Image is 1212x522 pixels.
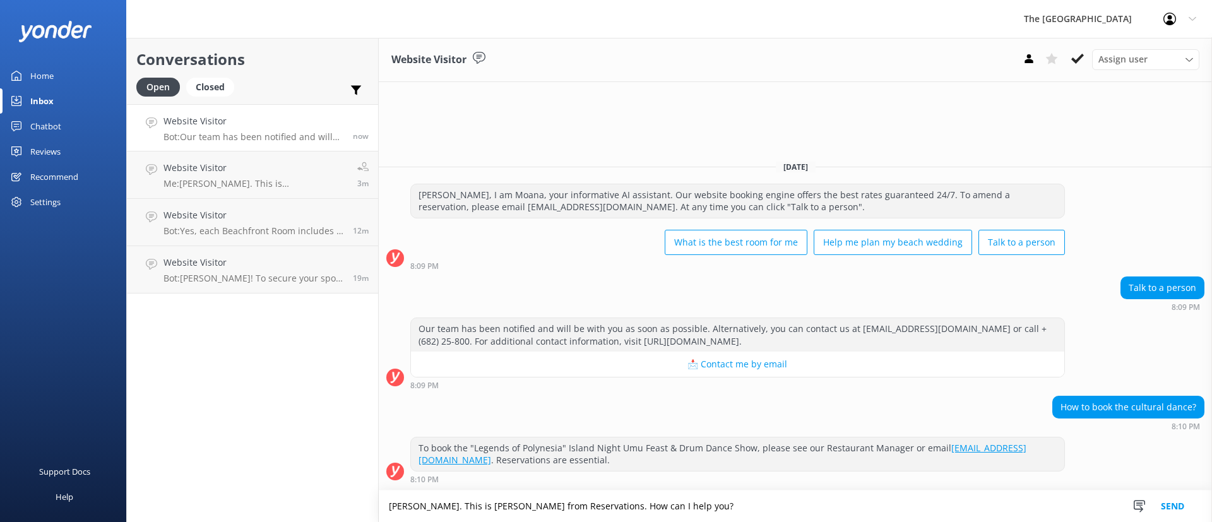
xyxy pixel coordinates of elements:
[19,21,92,42] img: yonder-white-logo.png
[127,104,378,151] a: Website VisitorBot:Our team has been notified and will be with you as soon as possible. Alternati...
[30,114,61,139] div: Chatbot
[391,52,466,68] h3: Website Visitor
[411,352,1064,377] button: 📩 Contact me by email
[163,114,343,128] h4: Website Visitor
[419,442,1026,466] a: [EMAIL_ADDRESS][DOMAIN_NAME]
[410,475,1065,483] div: 08:10pm 17-Aug-2025 (UTC -10:00) Pacific/Honolulu
[978,230,1065,255] button: Talk to a person
[410,382,439,389] strong: 8:09 PM
[30,88,54,114] div: Inbox
[127,151,378,199] a: Website VisitorMe:[PERSON_NAME]. This is [PERSON_NAME] from Reservations. How can I help you?3m
[1092,49,1199,69] div: Assign User
[411,318,1064,352] div: Our team has been notified and will be with you as soon as possible. Alternatively, you can conta...
[30,189,61,215] div: Settings
[186,80,241,93] a: Closed
[410,261,1065,270] div: 08:09pm 17-Aug-2025 (UTC -10:00) Pacific/Honolulu
[163,256,343,270] h4: Website Visitor
[353,225,369,236] span: 07:57pm 17-Aug-2025 (UTC -10:00) Pacific/Honolulu
[776,162,816,172] span: [DATE]
[1098,52,1148,66] span: Assign user
[127,246,378,294] a: Website VisitorBot:[PERSON_NAME]! To secure your spots for the "Legends of Polynesia" Island Nigh...
[163,161,348,175] h4: Website Visitor
[163,273,343,284] p: Bot: [PERSON_NAME]! To secure your spots for the "Legends of Polynesia" Island Night Umu Feast & ...
[357,178,369,189] span: 08:07pm 17-Aug-2025 (UTC -10:00) Pacific/Honolulu
[1052,422,1204,430] div: 08:10pm 17-Aug-2025 (UTC -10:00) Pacific/Honolulu
[136,78,180,97] div: Open
[353,131,369,141] span: 08:09pm 17-Aug-2025 (UTC -10:00) Pacific/Honolulu
[410,263,439,270] strong: 8:09 PM
[163,208,343,222] h4: Website Visitor
[1120,302,1204,311] div: 08:09pm 17-Aug-2025 (UTC -10:00) Pacific/Honolulu
[163,178,348,189] p: Me: [PERSON_NAME]. This is [PERSON_NAME] from Reservations. How can I help you?
[814,230,972,255] button: Help me plan my beach wedding
[39,459,90,484] div: Support Docs
[163,225,343,237] p: Bot: Yes, each Beachfront Room includes a microwave along with other amenities. For the full faci...
[1121,277,1204,299] div: Talk to a person
[30,164,78,189] div: Recommend
[163,131,343,143] p: Bot: Our team has been notified and will be with you as soon as possible. Alternatively, you can ...
[1172,423,1200,430] strong: 8:10 PM
[186,78,234,97] div: Closed
[56,484,73,509] div: Help
[136,80,186,93] a: Open
[353,273,369,283] span: 07:51pm 17-Aug-2025 (UTC -10:00) Pacific/Honolulu
[136,47,369,71] h2: Conversations
[30,139,61,164] div: Reviews
[1172,304,1200,311] strong: 8:09 PM
[410,476,439,483] strong: 8:10 PM
[127,199,378,246] a: Website VisitorBot:Yes, each Beachfront Room includes a microwave along with other amenities. For...
[411,437,1064,471] div: To book the "Legends of Polynesia" Island Night Umu Feast & Drum Dance Show, please see our Resta...
[1053,396,1204,418] div: How to book the cultural dance?
[410,381,1065,389] div: 08:09pm 17-Aug-2025 (UTC -10:00) Pacific/Honolulu
[1149,490,1196,522] button: Send
[379,490,1212,522] textarea: [PERSON_NAME]. This is [PERSON_NAME] from Reservations. How can I help you?
[411,184,1064,218] div: [PERSON_NAME], I am Moana, your informative AI assistant. Our website booking engine offers the b...
[30,63,54,88] div: Home
[665,230,807,255] button: What is the best room for me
